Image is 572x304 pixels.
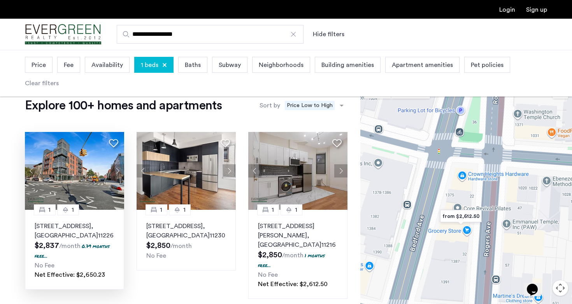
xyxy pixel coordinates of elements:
[146,242,170,250] span: $2,850
[137,210,236,271] a: 11[STREET_ADDRESS], [GEOGRAPHIC_DATA]11230No Fee
[25,79,59,88] div: Clear filters
[499,7,515,13] a: Login
[219,60,241,70] span: Subway
[259,60,304,70] span: Neighborhoods
[25,132,125,210] img: 66a1adb6-6608-43dd-a245-dc7333f8b390_638706506165747584.jpeg
[392,60,453,70] span: Apartment amenities
[295,205,297,214] span: 1
[35,262,54,269] span: No Fee
[553,280,568,296] button: Map camera controls
[141,60,158,70] span: 1 beds
[258,251,282,259] span: $2,850
[260,101,280,110] label: Sort by
[282,98,347,112] ng-select: sort-apartment
[146,253,166,259] span: No Fee
[48,205,51,214] span: 1
[223,164,236,177] button: Next apartment
[25,20,101,49] a: Cazamio Logo
[313,30,344,39] button: Show or hide filters
[248,210,347,299] a: 11[STREET_ADDRESS][PERSON_NAME], [GEOGRAPHIC_DATA]112161 months free...No FeeNet Effective: $2,61...
[72,205,74,214] span: 1
[437,207,485,225] div: from $2,612.50
[59,243,81,249] sub: /month
[248,132,348,210] img: 2010_638532814526147366.png
[258,221,338,250] p: [STREET_ADDRESS][PERSON_NAME] 11216
[137,132,236,210] img: 1999_638459585562828703.jpeg
[91,60,123,70] span: Availability
[35,221,114,240] p: [STREET_ADDRESS] 11226
[272,205,274,214] span: 1
[321,60,374,70] span: Building amenities
[25,98,222,113] h1: Explore 100+ homes and apartments
[334,164,347,177] button: Next apartment
[64,60,74,70] span: Fee
[160,205,162,214] span: 1
[526,7,547,13] a: Registration
[111,164,124,177] button: Next apartment
[25,20,101,49] img: logo
[471,60,504,70] span: Pet policies
[25,210,124,290] a: 11[STREET_ADDRESS], [GEOGRAPHIC_DATA]112260.79 months free...No FeeNet Effective: $2,650.23
[285,101,335,110] span: Price Low to High
[185,60,201,70] span: Baths
[117,25,304,44] input: Apartment Search
[35,272,105,278] span: Net Effective: $2,650.23
[524,273,549,296] iframe: chat widget
[282,252,304,258] sub: /month
[248,164,261,177] button: Previous apartment
[35,242,59,250] span: $2,837
[137,164,150,177] button: Previous apartment
[258,281,328,287] span: Net Effective: $2,612.50
[32,60,46,70] span: Price
[183,205,186,214] span: 1
[170,243,192,249] sub: /month
[258,272,278,278] span: No Fee
[25,164,38,177] button: Previous apartment
[146,221,226,240] p: [STREET_ADDRESS] 11230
